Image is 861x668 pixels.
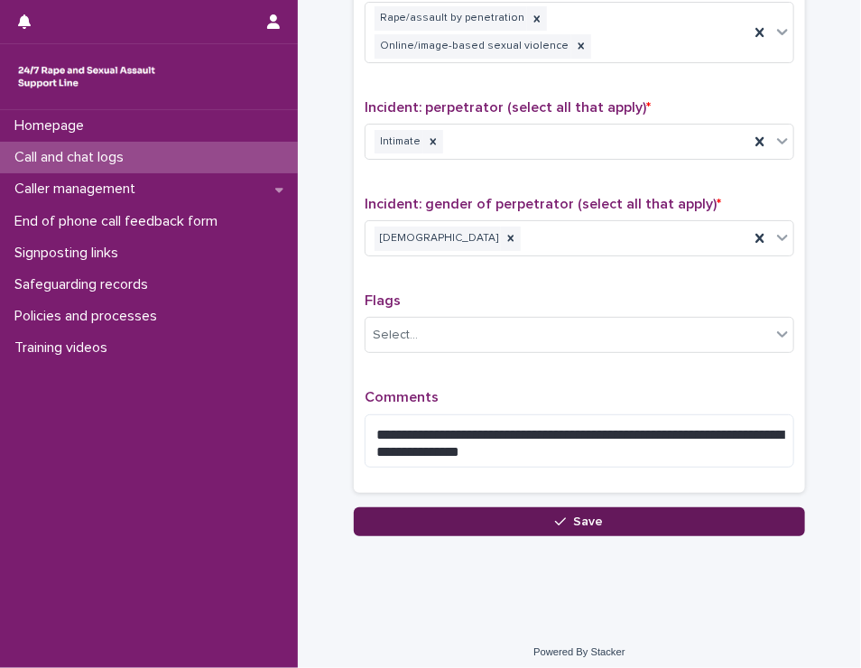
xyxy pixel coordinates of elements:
[14,59,159,95] img: rhQMoQhaT3yELyF149Cw
[354,507,805,536] button: Save
[7,276,162,293] p: Safeguarding records
[7,213,232,230] p: End of phone call feedback form
[7,339,122,357] p: Training videos
[365,390,439,404] span: Comments
[7,245,133,262] p: Signposting links
[7,149,138,166] p: Call and chat logs
[375,34,571,59] div: Online/image-based sexual violence
[365,197,721,211] span: Incident: gender of perpetrator (select all that apply)
[7,117,98,135] p: Homepage
[533,646,625,657] a: Powered By Stacker
[365,100,651,115] span: Incident: perpetrator (select all that apply)
[365,293,401,308] span: Flags
[7,181,150,198] p: Caller management
[375,227,501,251] div: [DEMOGRAPHIC_DATA]
[7,308,171,325] p: Policies and processes
[373,326,418,345] div: Select...
[375,6,527,31] div: Rape/assault by penetration
[375,130,423,154] div: Intimate
[574,515,604,528] span: Save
